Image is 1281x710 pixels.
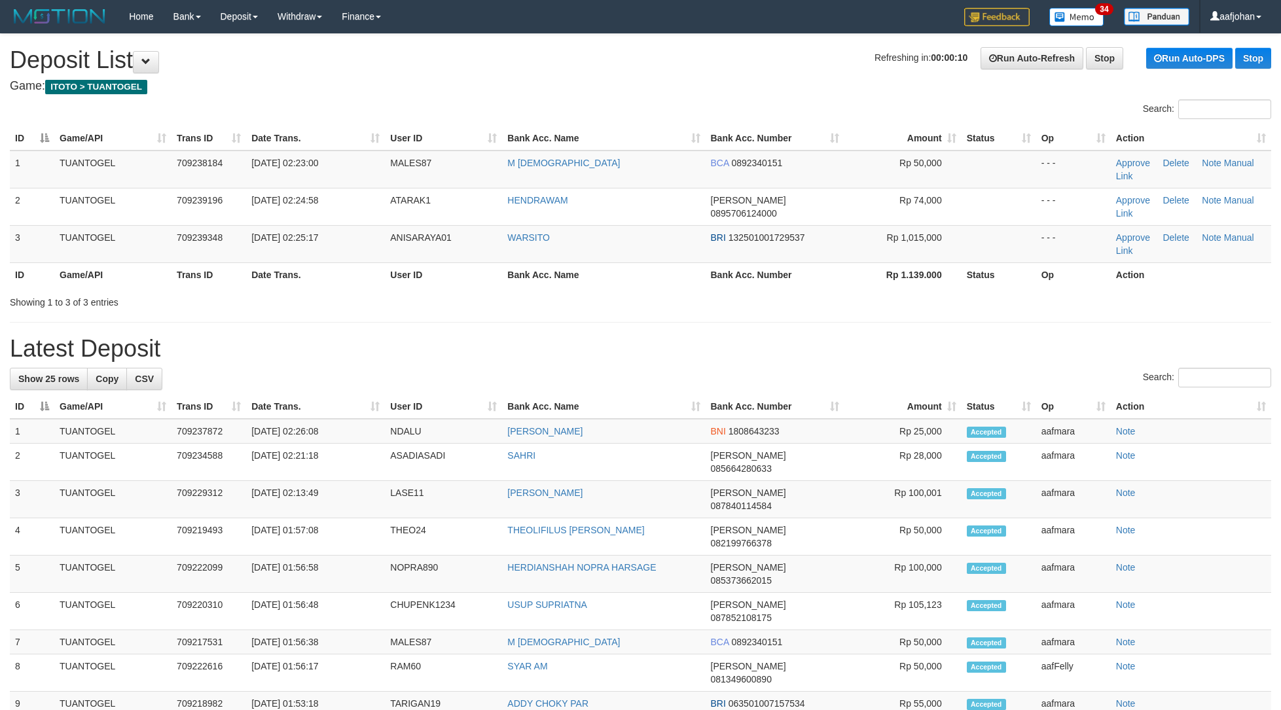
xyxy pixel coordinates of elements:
[706,395,844,419] th: Bank Acc. Number: activate to sort column ascending
[10,368,88,390] a: Show 25 rows
[246,630,385,654] td: [DATE] 01:56:38
[875,52,967,63] span: Refreshing in:
[1146,48,1233,69] a: Run Auto-DPS
[10,225,54,262] td: 3
[171,395,246,419] th: Trans ID: activate to sort column ascending
[962,126,1036,151] th: Status: activate to sort column ascending
[1116,195,1150,205] a: Approve
[1116,158,1254,181] a: Manual Link
[706,126,844,151] th: Bank Acc. Number: activate to sort column ascending
[729,698,805,709] span: Copy 063501007157534 to clipboard
[246,556,385,593] td: [DATE] 01:56:58
[54,654,171,692] td: TUANTOGEL
[1036,518,1111,556] td: aafmara
[1036,419,1111,444] td: aafmara
[10,47,1271,73] h1: Deposit List
[967,637,1006,648] span: Accepted
[507,158,620,168] a: M [DEMOGRAPHIC_DATA]
[1036,188,1111,225] td: - - -
[171,593,246,630] td: 709220310
[385,419,502,444] td: NDALU
[10,518,54,556] td: 4
[10,654,54,692] td: 8
[1036,481,1111,518] td: aafmara
[711,674,772,684] span: Copy 081349600890 to clipboard
[967,699,1006,710] span: Accepted
[931,52,967,63] strong: 00:00:10
[1116,426,1136,436] a: Note
[711,208,777,219] span: Copy 0895706124000 to clipboard
[962,262,1036,287] th: Status
[1178,99,1271,119] input: Search:
[385,630,502,654] td: MALES87
[502,395,705,419] th: Bank Acc. Name: activate to sort column ascending
[10,291,524,309] div: Showing 1 to 3 of 3 entries
[1143,99,1271,119] label: Search:
[171,518,246,556] td: 709219493
[246,593,385,630] td: [DATE] 01:56:48
[1116,158,1150,168] a: Approve
[385,262,502,287] th: User ID
[1116,232,1254,256] a: Manual Link
[385,126,502,151] th: User ID: activate to sort column ascending
[1116,195,1254,219] a: Manual Link
[1036,444,1111,481] td: aafmara
[711,637,729,647] span: BCA
[1202,158,1221,168] a: Note
[10,630,54,654] td: 7
[246,419,385,444] td: [DATE] 02:26:08
[711,195,786,205] span: [PERSON_NAME]
[385,654,502,692] td: RAM60
[54,444,171,481] td: TUANTOGEL
[899,195,942,205] span: Rp 74,000
[246,395,385,419] th: Date Trans.: activate to sort column ascending
[10,336,1271,362] h1: Latest Deposit
[171,262,246,287] th: Trans ID
[251,195,318,205] span: [DATE] 02:24:58
[967,427,1006,438] span: Accepted
[87,368,127,390] a: Copy
[1095,3,1113,15] span: 34
[171,630,246,654] td: 709217531
[507,426,583,436] a: [PERSON_NAME]
[1163,195,1189,205] a: Delete
[390,158,431,168] span: MALES87
[251,232,318,243] span: [DATE] 02:25:17
[54,556,171,593] td: TUANTOGEL
[981,47,1083,69] a: Run Auto-Refresh
[54,188,171,225] td: TUANTOGEL
[507,450,535,461] a: SAHRI
[246,481,385,518] td: [DATE] 02:13:49
[844,630,962,654] td: Rp 50,000
[711,661,786,671] span: [PERSON_NAME]
[54,262,171,287] th: Game/API
[711,538,772,548] span: Copy 082199766378 to clipboard
[135,374,154,384] span: CSV
[126,368,162,390] a: CSV
[1036,225,1111,262] td: - - -
[731,158,782,168] span: Copy 0892340151 to clipboard
[385,444,502,481] td: ASADIASADI
[502,126,705,151] th: Bank Acc. Name: activate to sort column ascending
[1111,262,1271,287] th: Action
[967,451,1006,462] span: Accepted
[507,488,583,498] a: [PERSON_NAME]
[967,662,1006,673] span: Accepted
[711,599,786,610] span: [PERSON_NAME]
[1116,661,1136,671] a: Note
[729,426,780,436] span: Copy 1808643233 to clipboard
[54,419,171,444] td: TUANTOGEL
[711,698,726,709] span: BRI
[1036,395,1111,419] th: Op: activate to sort column ascending
[10,7,109,26] img: MOTION_logo.png
[844,556,962,593] td: Rp 100,000
[1163,158,1189,168] a: Delete
[177,158,223,168] span: 709238184
[1111,126,1271,151] th: Action: activate to sort column ascending
[54,630,171,654] td: TUANTOGEL
[385,395,502,419] th: User ID: activate to sort column ascending
[1116,562,1136,573] a: Note
[1116,525,1136,535] a: Note
[171,481,246,518] td: 709229312
[1036,654,1111,692] td: aafFelly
